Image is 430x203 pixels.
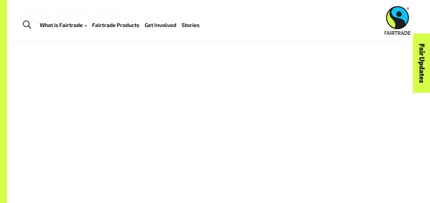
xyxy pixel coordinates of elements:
a: Toggle Search [18,16,35,33]
a: Get Involved [145,20,176,30]
a: Media Centre [57,10,86,15]
a: What is Fairtrade [40,20,87,30]
a: Stories [182,20,199,30]
a: Fairtrade Products [92,20,139,30]
img: Fairtrade Australia New Zealand logo [385,6,411,35]
a: Partners Log In [93,10,126,15]
a: For business [22,10,50,15]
